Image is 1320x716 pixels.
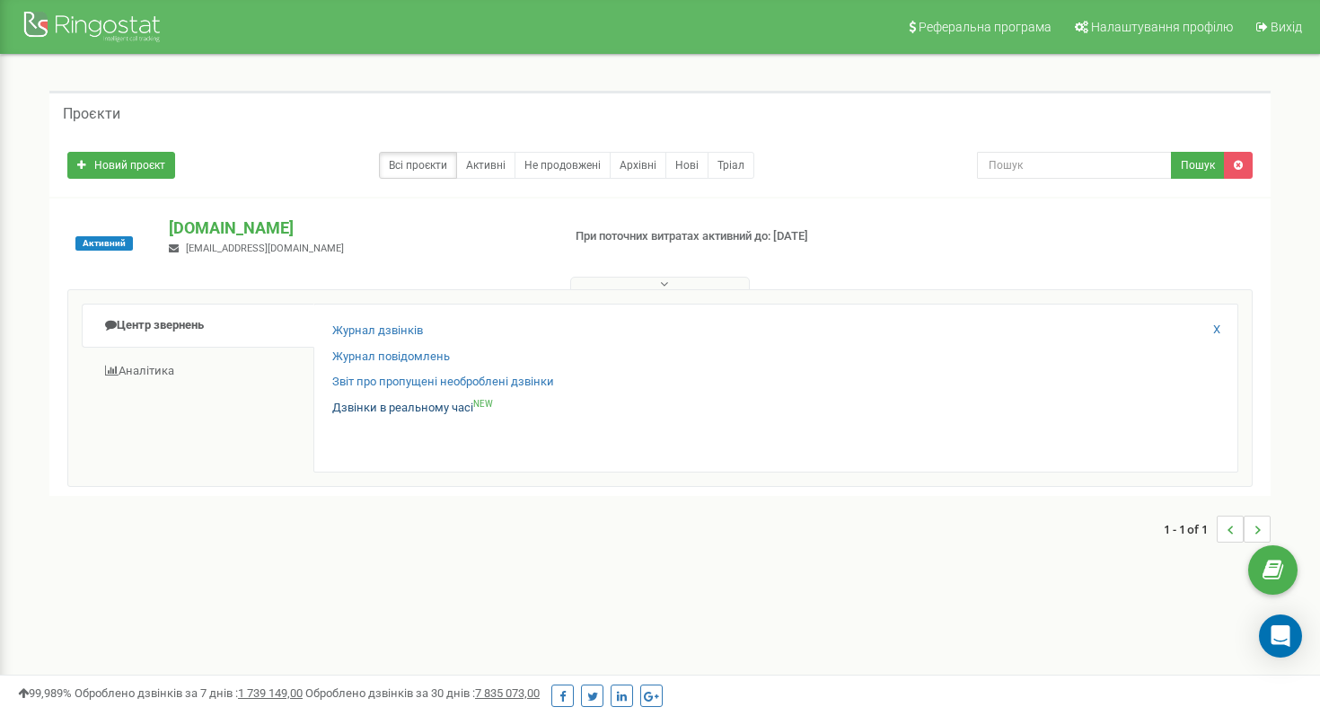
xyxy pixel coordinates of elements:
span: Активний [75,236,133,251]
a: Журнал повідомлень [332,349,450,366]
a: Новий проєкт [67,152,175,179]
span: [EMAIL_ADDRESS][DOMAIN_NAME] [186,243,344,254]
sup: NEW [473,399,493,409]
a: X [1213,322,1220,339]
span: 99,989% [18,686,72,700]
span: Реферальна програма [919,20,1052,34]
a: Архівні [610,152,666,179]
span: Оброблено дзвінків за 7 днів : [75,686,303,700]
u: 1 739 149,00 [238,686,303,700]
span: Вихід [1271,20,1302,34]
a: Активні [456,152,515,179]
a: Аналiтика [82,349,314,393]
input: Пошук [977,152,1173,179]
span: 1 - 1 of 1 [1164,516,1217,543]
a: Центр звернень [82,304,314,348]
a: Журнал дзвінків [332,323,423,340]
span: Оброблено дзвінків за 30 днів : [305,686,540,700]
a: Дзвінки в реальному часіNEW [332,400,493,417]
nav: ... [1164,498,1271,561]
a: Звіт про пропущені необроблені дзвінки [332,374,554,391]
p: [DOMAIN_NAME] [169,217,546,240]
a: Тріал [708,152,754,179]
div: Open Intercom Messenger [1259,614,1302,658]
a: Не продовжені [515,152,611,179]
a: Нові [665,152,708,179]
button: Пошук [1171,152,1225,179]
p: При поточних витратах активний до: [DATE] [576,228,852,245]
a: Всі проєкти [379,152,457,179]
h5: Проєкти [63,106,120,122]
u: 7 835 073,00 [475,686,540,700]
span: Налаштування профілю [1091,20,1233,34]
